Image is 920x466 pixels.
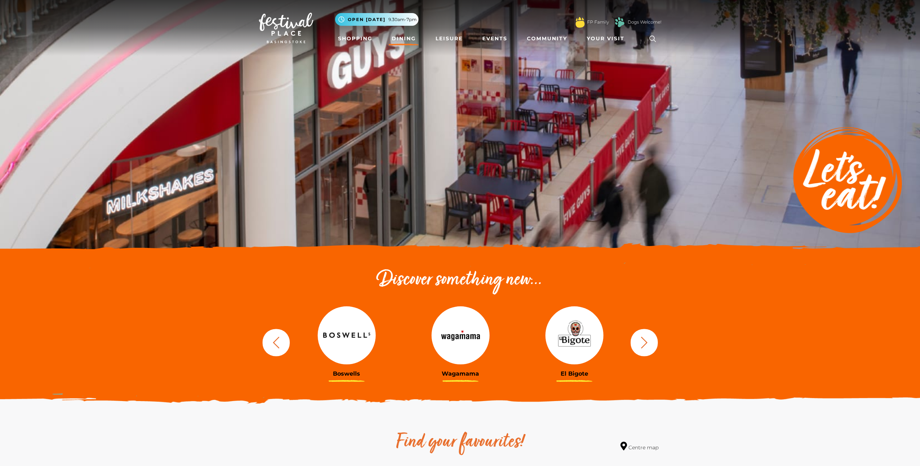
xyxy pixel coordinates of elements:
[295,370,398,377] h3: Boswells
[584,32,631,45] a: Your Visit
[409,306,512,377] a: Wagamama
[628,19,661,25] a: Dogs Welcome!
[587,35,624,42] span: Your Visit
[295,306,398,377] a: Boswells
[335,32,375,45] a: Shopping
[259,269,661,292] h2: Discover something new...
[524,32,570,45] a: Community
[523,370,626,377] h3: El Bigote
[335,13,418,26] button: Open [DATE] 9.30am-7pm
[479,32,510,45] a: Events
[620,442,659,451] a: Centre map
[259,13,313,43] img: Festival Place Logo
[389,32,419,45] a: Dining
[328,431,593,454] h2: Find your favourites!
[587,19,609,25] a: FP Family
[433,32,466,45] a: Leisure
[523,306,626,377] a: El Bigote
[388,16,417,23] span: 9.30am-7pm
[409,370,512,377] h3: Wagamama
[348,16,385,23] span: Open [DATE]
